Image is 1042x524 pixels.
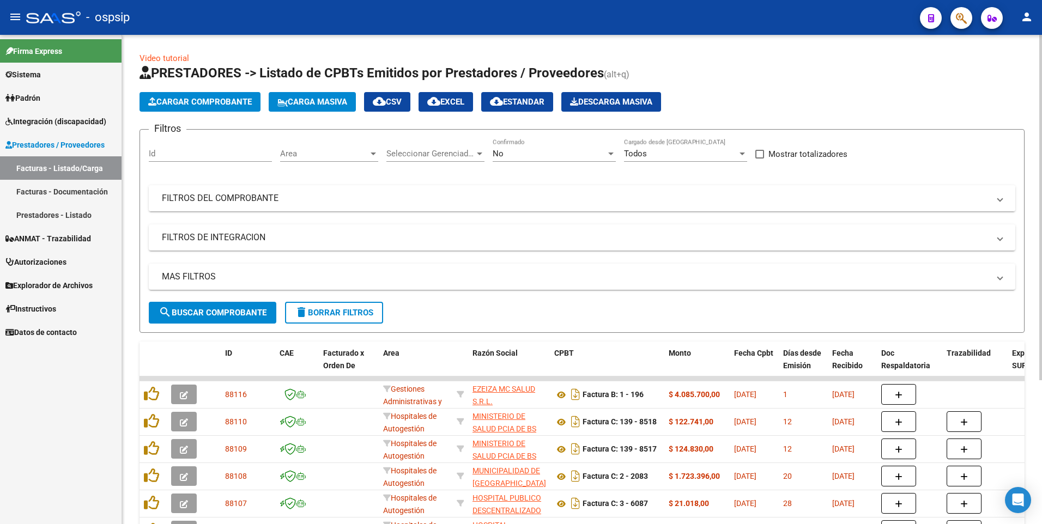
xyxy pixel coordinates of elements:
[419,92,473,112] button: EXCEL
[162,271,989,283] mat-panel-title: MAS FILTROS
[225,349,232,357] span: ID
[5,69,41,81] span: Sistema
[427,95,440,108] mat-icon: cloud_download
[832,472,855,480] span: [DATE]
[295,308,373,318] span: Borrar Filtros
[583,445,657,454] strong: Factura C: 139 - 8517
[221,342,275,389] datatable-header-cell: ID
[225,417,247,426] span: 88110
[768,148,847,161] span: Mostrar totalizadores
[783,499,792,508] span: 28
[493,149,504,159] span: No
[734,444,756,453] span: [DATE]
[319,342,379,389] datatable-header-cell: Facturado x Orden De
[383,493,437,515] span: Hospitales de Autogestión
[472,439,536,473] span: MINISTERIO DE SALUD PCIA DE BS AS
[5,115,106,127] span: Integración (discapacidad)
[472,465,546,488] div: 33685075259
[561,92,661,112] button: Descarga Masiva
[947,349,991,357] span: Trazabilidad
[5,92,40,104] span: Padrón
[832,390,855,399] span: [DATE]
[472,385,535,406] span: EZEIZA MC SALUD S.R.L.
[162,192,989,204] mat-panel-title: FILTROS DEL COMPROBANTE
[604,69,629,80] span: (alt+q)
[373,97,402,107] span: CSV
[832,349,863,370] span: Fecha Recibido
[1020,10,1033,23] mat-icon: person
[140,92,260,112] button: Cargar Comprobante
[5,279,93,291] span: Explorador de Archivos
[783,390,787,399] span: 1
[734,349,773,357] span: Fecha Cpbt
[379,342,452,389] datatable-header-cell: Area
[269,92,356,112] button: Carga Masiva
[468,342,550,389] datatable-header-cell: Razón Social
[568,386,583,403] i: Descargar documento
[159,306,172,319] mat-icon: search
[734,417,756,426] span: [DATE]
[472,437,546,460] div: 30626983398
[280,149,368,159] span: Area
[779,342,828,389] datatable-header-cell: Días desde Emisión
[669,444,713,453] strong: $ 124.830,00
[734,499,756,508] span: [DATE]
[5,45,62,57] span: Firma Express
[568,495,583,512] i: Descargar documento
[583,499,648,508] strong: Factura C: 3 - 6087
[140,65,604,81] span: PRESTADORES -> Listado de CPBTs Emitidos por Prestadores / Proveedores
[149,264,1015,290] mat-expansion-panel-header: MAS FILTROS
[583,391,644,399] strong: Factura B: 1 - 196
[730,342,779,389] datatable-header-cell: Fecha Cpbt
[669,390,720,399] strong: $ 4.085.700,00
[225,444,247,453] span: 88109
[669,349,691,357] span: Monto
[9,10,22,23] mat-icon: menu
[561,92,661,112] app-download-masive: Descarga masiva de comprobantes (adjuntos)
[783,349,821,370] span: Días desde Emisión
[669,417,713,426] strong: $ 122.741,00
[225,472,247,480] span: 88108
[285,302,383,324] button: Borrar Filtros
[148,97,252,107] span: Cargar Comprobante
[383,466,437,488] span: Hospitales de Autogestión
[364,92,410,112] button: CSV
[162,231,989,243] mat-panel-title: FILTROS DE INTEGRACION
[225,499,247,508] span: 88107
[5,233,91,245] span: ANMAT - Trazabilidad
[472,410,546,433] div: 30626983398
[383,385,442,418] span: Gestiones Administrativas y Otros
[386,149,475,159] span: Seleccionar Gerenciador
[5,139,105,151] span: Prestadores / Proveedores
[568,467,583,485] i: Descargar documento
[295,306,308,319] mat-icon: delete
[828,342,877,389] datatable-header-cell: Fecha Recibido
[734,472,756,480] span: [DATE]
[832,417,855,426] span: [DATE]
[472,492,546,515] div: 30709490571
[140,53,189,63] a: Video tutorial
[490,97,544,107] span: Estandar
[583,472,648,481] strong: Factura C: 2 - 2083
[942,342,1008,389] datatable-header-cell: Trazabilidad
[624,149,647,159] span: Todos
[734,390,756,399] span: [DATE]
[490,95,503,108] mat-icon: cloud_download
[277,97,347,107] span: Carga Masiva
[832,444,855,453] span: [DATE]
[554,349,574,357] span: CPBT
[472,383,546,406] div: 30718225619
[383,412,437,433] span: Hospitales de Autogestión
[472,412,536,446] span: MINISTERIO DE SALUD PCIA DE BS AS
[373,95,386,108] mat-icon: cloud_download
[783,472,792,480] span: 20
[664,342,730,389] datatable-header-cell: Monto
[568,440,583,458] i: Descargar documento
[149,121,186,136] h3: Filtros
[570,97,652,107] span: Descarga Masiva
[481,92,553,112] button: Estandar
[583,418,657,426] strong: Factura C: 139 - 8518
[783,444,792,453] span: 12
[5,326,77,338] span: Datos de contacto
[669,472,720,480] strong: $ 1.723.396,00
